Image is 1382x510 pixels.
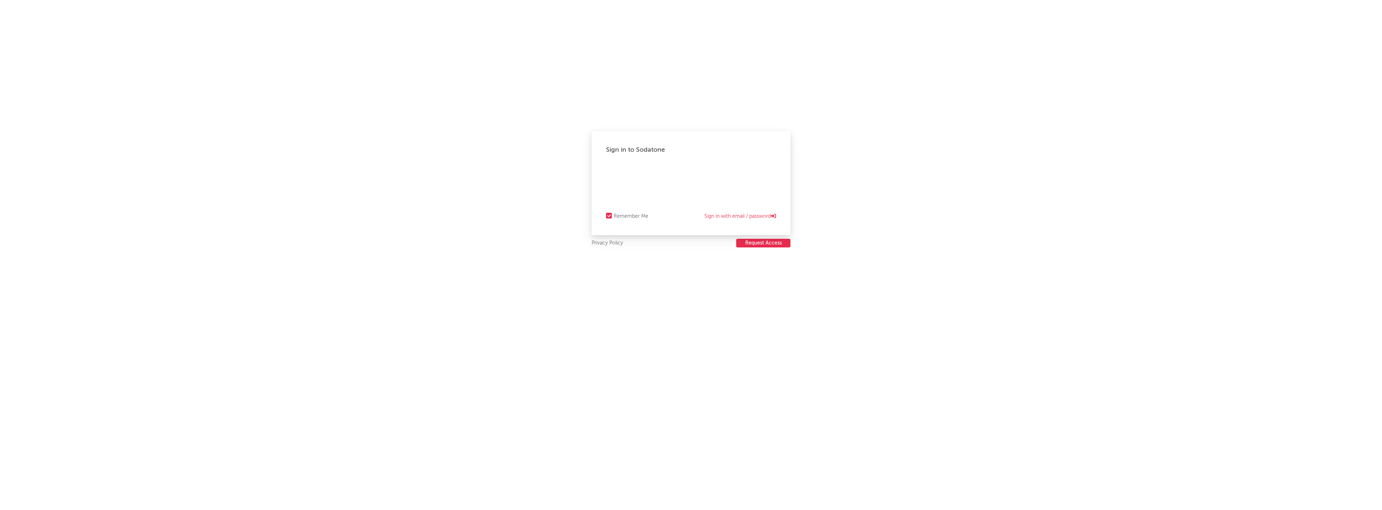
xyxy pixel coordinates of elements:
[614,212,648,221] div: Remember Me
[606,146,776,154] div: Sign in to Sodatone
[736,239,790,247] button: Request Access
[704,212,776,221] a: Sign in with email / password
[592,239,623,248] a: Privacy Policy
